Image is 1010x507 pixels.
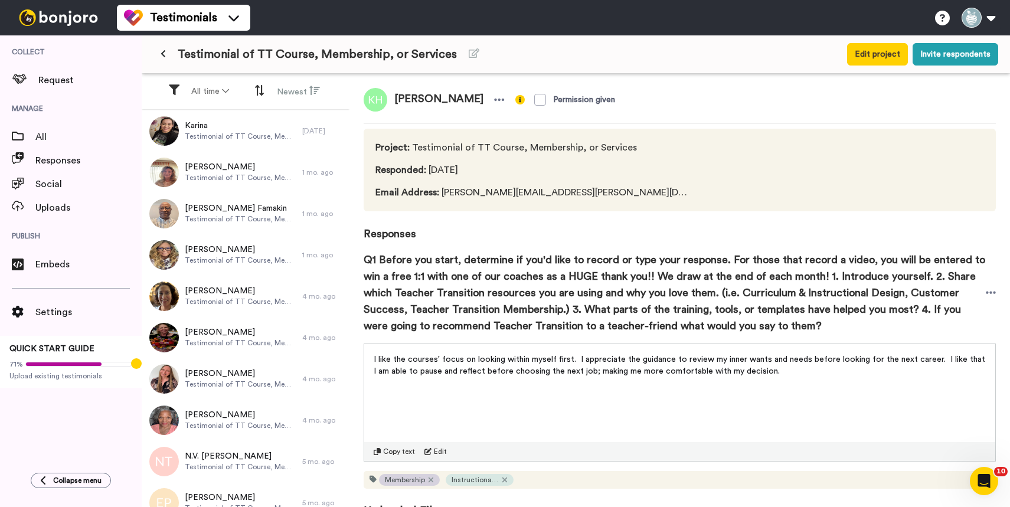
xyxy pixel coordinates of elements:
button: Collapse menu [31,473,111,488]
span: [PERSON_NAME] [185,409,296,421]
div: Tooltip anchor [131,358,142,369]
button: Invite respondents [913,43,998,66]
div: 1 mo. ago [302,250,344,260]
span: Responses [35,153,142,168]
div: 4 mo. ago [302,333,344,342]
span: Collapse menu [53,476,102,485]
span: [PERSON_NAME] [185,161,296,173]
img: nt.png [149,447,179,476]
span: [PERSON_NAME] [185,492,296,503]
a: [PERSON_NAME]Testimonial of TT Course, Membership, or Services4 mo. ago [142,358,349,400]
img: e308b5a2-1181-43fe-a31e-2fea2127d05f.jpeg [149,240,179,270]
a: [PERSON_NAME]Testimonial of TT Course, Membership, or Services4 mo. ago [142,317,349,358]
iframe: Intercom live chat [970,467,998,495]
span: 10 [994,467,1008,476]
img: 5a30d316-5a40-439f-8bad-6147016afc5f.jpeg [149,323,179,352]
span: Testimonial of TT Course, Membership, or Services [185,132,296,141]
span: Social [35,177,142,191]
span: Testimonial of TT Course, Membership, or Services [375,140,691,155]
a: [PERSON_NAME] FamakinTestimonial of TT Course, Membership, or Services1 mo. ago [142,193,349,234]
a: [PERSON_NAME]Testimonial of TT Course, Membership, or Services4 mo. ago [142,276,349,317]
div: [DATE] [302,126,344,136]
a: [PERSON_NAME]Testimonial of TT Course, Membership, or Services1 mo. ago [142,234,349,276]
div: 1 mo. ago [302,168,344,177]
a: [PERSON_NAME]Testimonial of TT Course, Membership, or Services1 mo. ago [142,152,349,193]
span: Testimonial of TT Course, Membership, or Services [185,338,296,348]
img: 2c916754-e682-43f0-aa0e-a75229573cf2.jpeg [149,364,179,394]
img: kh.png [364,88,387,112]
a: N.V. [PERSON_NAME]Testimonial of TT Course, Membership, or Services5 mo. ago [142,441,349,482]
div: 4 mo. ago [302,416,344,425]
div: Permission given [553,94,615,106]
span: Testimonial of TT Course, Membership, or Services [185,421,296,430]
span: Embeds [35,257,142,272]
span: [PERSON_NAME] [185,285,296,297]
span: Testimonial of TT Course, Membership, or Services [185,173,296,182]
span: Responded : [375,165,426,175]
a: KarinaTestimonial of TT Course, Membership, or Services[DATE] [142,110,349,152]
span: [PERSON_NAME] [185,368,296,380]
div: 5 mo. ago [302,457,344,466]
span: Q1 Before you start, determine if you'd like to record or type your response. For those that reco... [364,251,986,334]
span: [PERSON_NAME] [185,326,296,338]
span: Responses [364,211,996,242]
span: Edit [434,447,447,456]
a: [PERSON_NAME]Testimonial of TT Course, Membership, or Services4 mo. ago [142,400,349,441]
span: Testimonial of TT Course, Membership, or Services [185,256,296,265]
span: [DATE] [375,163,691,177]
button: All time [184,81,236,102]
span: Testimonial of TT Course, Membership, or Services [178,46,457,63]
span: Testimonial of TT Course, Membership, or Services [185,214,296,224]
span: [PERSON_NAME] Famakin [185,202,296,214]
button: Edit project [847,43,908,66]
span: Testimonial of TT Course, Membership, or Services [185,380,296,389]
span: Testimonial of TT Course, Membership, or Services [185,462,296,472]
span: Settings [35,305,142,319]
span: Membership [385,475,425,485]
span: QUICK START GUIDE [9,345,94,353]
span: N.V. [PERSON_NAME] [185,450,296,462]
span: Request [38,73,142,87]
span: Karina [185,120,296,132]
span: [PERSON_NAME] [387,88,491,112]
span: [PERSON_NAME][EMAIL_ADDRESS][PERSON_NAME][DOMAIN_NAME] [375,185,691,199]
span: Testimonial of TT Course, Membership, or Services [185,297,296,306]
span: Upload existing testimonials [9,371,132,381]
div: 4 mo. ago [302,292,344,301]
span: 71% [9,359,23,369]
img: info-yellow.svg [515,95,525,104]
img: tm-color.svg [124,8,143,27]
img: 776a9761-648c-4249-9033-29292ae28fc5.jpeg [149,116,179,146]
span: Testimonials [150,9,217,26]
span: I like the courses' focus on looking within myself first. I appreciate the guidance to review my ... [374,355,988,375]
div: 1 mo. ago [302,209,344,218]
span: Project : [375,143,410,152]
img: 1b6c6fe9-96c4-4fcf-b73d-bdbc1bafb4b8.png [149,199,179,228]
img: 9c8550a9-21f4-473a-9165-40ba74b22087.jpeg [149,405,179,435]
span: Uploads [35,201,142,215]
img: 2b78eab9-2ba0-46d5-819e-b37d698a448e.jpeg [149,158,179,187]
span: Copy text [383,447,415,456]
img: bj-logo-header-white.svg [14,9,103,26]
div: 4 mo. ago [302,374,344,384]
span: Instructional Design [452,475,499,485]
img: 2ec58ffc-0feb-46af-a7cd-0bca642b31fd.jpeg [149,282,179,311]
span: [PERSON_NAME] [185,244,296,256]
button: Newest [270,80,327,103]
span: Email Address : [375,188,439,197]
span: All [35,130,142,144]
